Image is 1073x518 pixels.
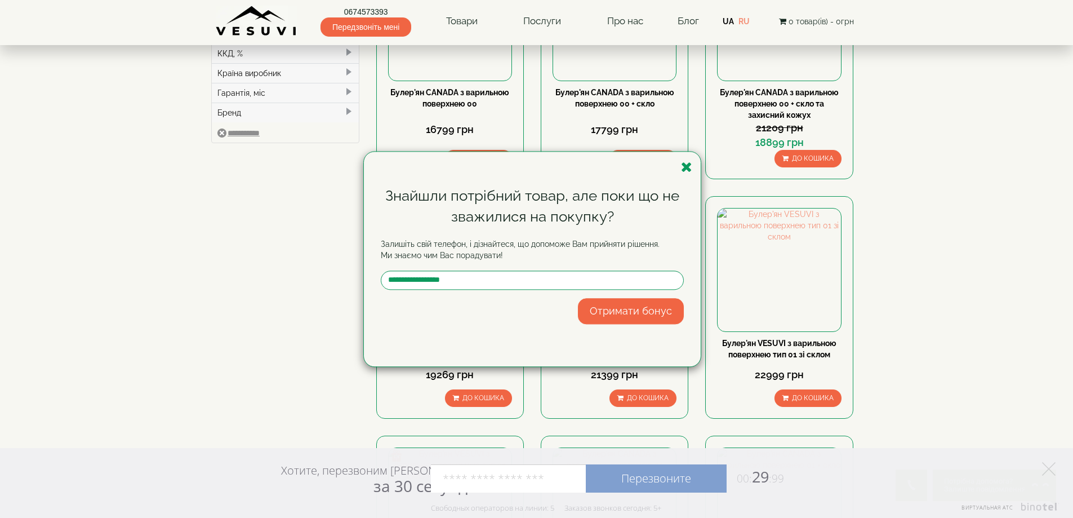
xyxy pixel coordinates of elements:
span: 29 [727,466,784,487]
div: Знайшли потрібний товар, але поки що не зважилися на покупку? [381,185,684,227]
span: Виртуальная АТС [961,504,1013,511]
a: Перезвоните [586,464,727,493]
span: за 30 секунд? [373,475,474,497]
a: Виртуальная АТС [955,503,1059,518]
div: Свободных операторов на линии: 5 Заказов звонков сегодня: 5+ [431,503,661,512]
div: Хотите, перезвоним [PERSON_NAME] [281,463,474,495]
span: 00: [737,471,752,486]
button: Отримати бонус [578,298,684,324]
span: :99 [769,471,784,486]
p: Залишіть свій телефон, і дізнайтеся, що допоможе Вам прийняти рішення. Ми знаємо чим Вас порадувати! [381,238,684,261]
